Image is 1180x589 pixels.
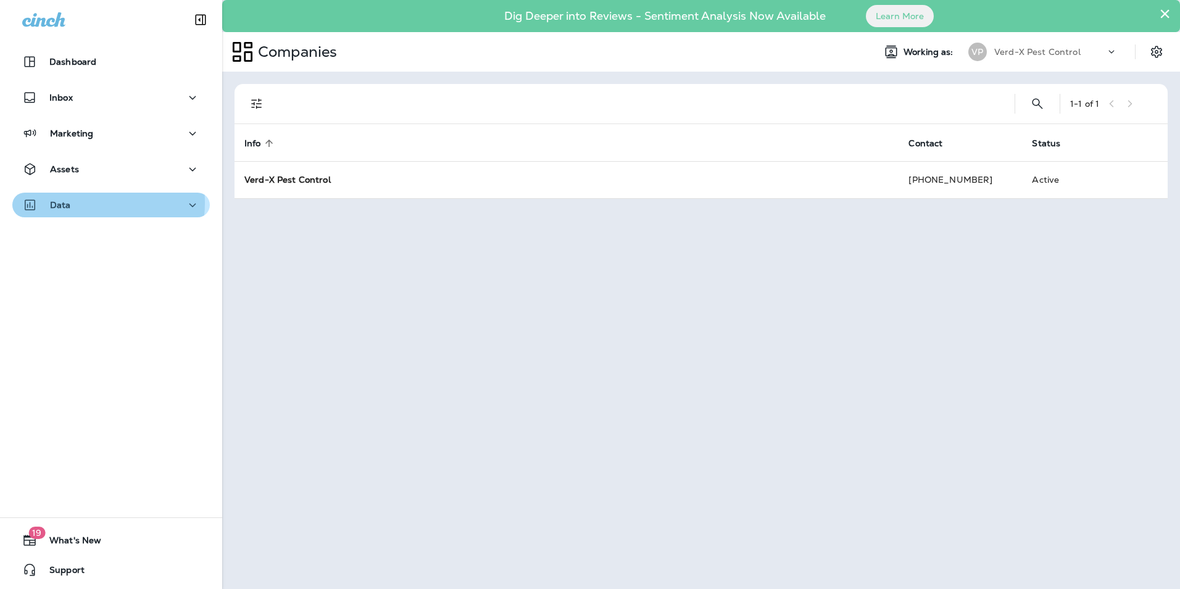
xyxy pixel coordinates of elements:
p: Dig Deeper into Reviews - Sentiment Analysis Now Available [468,14,862,18]
p: Assets [50,164,79,174]
button: Collapse Sidebar [183,7,218,32]
strong: Verd-X Pest Control [244,174,331,185]
button: Close [1159,4,1171,23]
span: Contact [908,138,958,149]
td: [PHONE_NUMBER] [899,161,1022,198]
button: 19What's New [12,528,210,553]
div: 1 - 1 of 1 [1070,99,1099,109]
span: Contact [908,138,942,149]
p: Companies [253,43,337,61]
button: Marketing [12,121,210,146]
span: Status [1032,138,1060,149]
span: Working as: [904,47,956,57]
button: Filters [244,91,269,116]
p: Dashboard [49,57,96,67]
button: Inbox [12,85,210,110]
button: Settings [1145,41,1168,63]
span: Support [37,565,85,580]
span: Info [244,138,261,149]
span: What's New [37,535,101,550]
button: Assets [12,157,210,182]
button: Learn More [866,5,934,27]
p: Verd-X Pest Control [994,47,1081,57]
p: Marketing [50,128,93,138]
td: Active [1022,161,1101,198]
p: Data [50,200,71,210]
button: Dashboard [12,49,210,74]
span: Status [1032,138,1076,149]
span: 19 [28,527,45,539]
div: VP [968,43,987,61]
span: Info [244,138,277,149]
button: Search Companies [1025,91,1050,116]
button: Data [12,193,210,217]
p: Inbox [49,93,73,102]
button: Support [12,558,210,582]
